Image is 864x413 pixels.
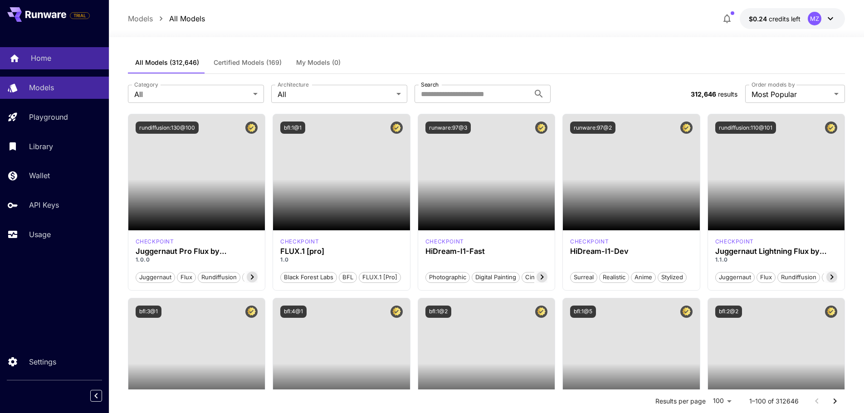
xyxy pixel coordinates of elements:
[134,89,249,100] span: All
[691,90,716,98] span: 312,646
[631,273,655,282] span: Anime
[136,121,199,134] button: rundiffusion:130@100
[280,306,307,318] button: bfl:4@1
[29,170,50,181] p: Wallet
[570,247,693,256] h3: HiDream-I1-Dev
[278,89,393,100] span: All
[718,90,737,98] span: results
[245,306,258,318] button: Certified Model – Vetted for best performance and includes a commercial license.
[29,229,51,240] p: Usage
[198,273,240,282] span: rundiffusion
[570,271,597,283] button: Surreal
[243,273,259,282] span: pro
[808,12,821,25] div: MZ
[425,306,451,318] button: bfl:1@2
[280,247,403,256] h3: FLUX.1 [pro]
[177,271,196,283] button: flux
[822,271,849,283] button: schnell
[655,397,706,406] p: Results per page
[825,306,837,318] button: Certified Model – Vetted for best performance and includes a commercial license.
[570,238,609,246] div: HiDream Dev
[90,390,102,402] button: Collapse sidebar
[769,15,801,23] span: credits left
[822,273,849,282] span: schnell
[425,271,470,283] button: Photographic
[715,256,838,264] p: 1.1.0
[97,388,109,404] div: Collapse sidebar
[177,273,195,282] span: flux
[29,356,56,367] p: Settings
[570,121,615,134] button: runware:97@2
[280,256,403,264] p: 1.0
[245,121,258,134] button: Certified Model – Vetted for best performance and includes a commercial license.
[425,247,548,256] h3: HiDream-I1-Fast
[198,271,240,283] button: rundiffusion
[280,121,305,134] button: bfl:1@1
[29,199,59,210] p: API Keys
[280,238,319,246] div: fluxpro
[134,81,158,88] label: Category
[600,273,629,282] span: Realistic
[296,58,341,67] span: My Models (0)
[339,271,357,283] button: BFL
[522,271,556,283] button: Cinematic
[425,238,464,246] div: HiDream Fast
[281,273,337,282] span: Black Forest Labs
[169,13,205,24] a: All Models
[752,81,795,88] label: Order models by
[749,397,799,406] p: 1–100 of 312646
[391,306,403,318] button: Certified Model – Vetted for best performance and includes a commercial license.
[522,273,556,282] span: Cinematic
[570,238,609,246] p: checkpoint
[680,121,693,134] button: Certified Model – Vetted for best performance and includes a commercial license.
[740,8,845,29] button: $0.2423MZ
[715,238,754,246] p: checkpoint
[716,273,754,282] span: juggernaut
[825,121,837,134] button: Certified Model – Vetted for best performance and includes a commercial license.
[280,238,319,246] p: checkpoint
[128,13,205,24] nav: breadcrumb
[135,58,199,67] span: All Models (312,646)
[425,121,471,134] button: runware:97@3
[29,82,54,93] p: Models
[570,306,596,318] button: bfl:1@5
[752,89,830,100] span: Most Popular
[658,271,687,283] button: Stylized
[421,81,439,88] label: Search
[136,238,174,246] p: checkpoint
[29,141,53,152] p: Library
[136,271,175,283] button: juggernaut
[472,271,520,283] button: Digital Painting
[631,271,656,283] button: Anime
[757,273,775,282] span: flux
[715,238,754,246] div: FLUX.1 D
[715,306,742,318] button: bfl:2@2
[680,306,693,318] button: Certified Model – Vetted for best performance and includes a commercial license.
[715,271,755,283] button: juggernaut
[136,247,258,256] h3: Juggernaut Pro Flux by RunDiffusion
[757,271,776,283] button: flux
[535,121,547,134] button: Certified Model – Vetted for best performance and includes a commercial license.
[715,121,776,134] button: rundiffusion:110@101
[29,112,68,122] p: Playground
[749,15,769,23] span: $0.24
[280,271,337,283] button: Black Forest Labs
[31,53,51,63] p: Home
[426,273,469,282] span: Photographic
[128,13,153,24] a: Models
[709,394,735,408] div: 100
[339,273,356,282] span: BFL
[214,58,282,67] span: Certified Models (169)
[658,273,686,282] span: Stylized
[472,273,519,282] span: Digital Painting
[136,256,258,264] p: 1.0.0
[715,247,838,256] h3: Juggernaut Lightning Flux by RunDiffusion
[749,14,801,24] div: $0.2423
